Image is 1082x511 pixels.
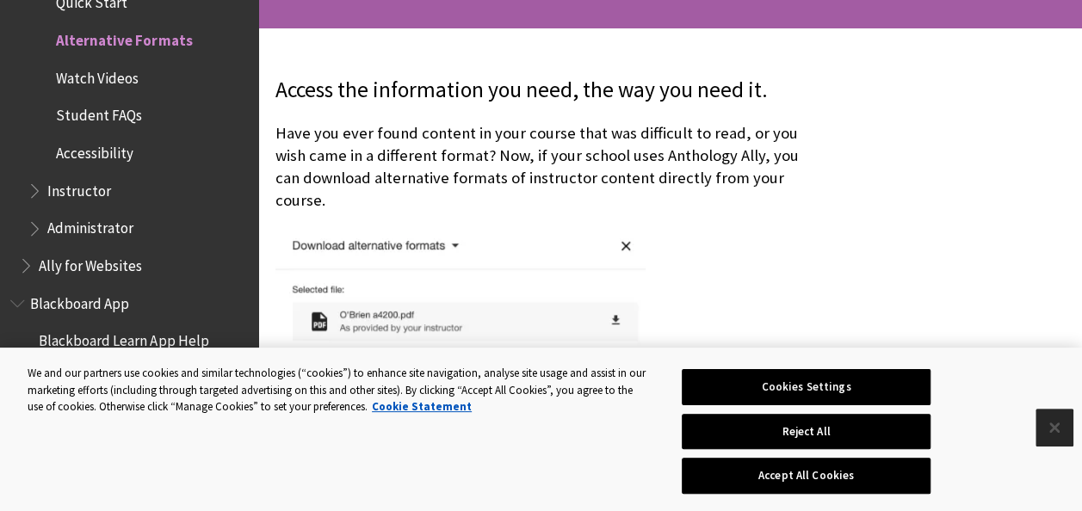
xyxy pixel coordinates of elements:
span: Ally for Websites [39,251,142,274]
button: Close [1036,409,1073,446]
span: Blackboard App [30,289,129,312]
span: Blackboard Learn App Help [39,327,208,350]
button: Accept All Cookies [682,458,931,494]
span: Alternative Formats [56,26,192,49]
span: Accessibility [56,139,133,162]
button: Reject All [682,414,931,450]
a: More information about your privacy, opens in a new tab [372,399,472,414]
div: We and our partners use cookies and similar technologies (“cookies”) to enhance site navigation, ... [28,365,649,416]
p: Have you ever found content in your course that was difficult to read, or you wish came in a diff... [275,122,810,212]
span: Instructor [47,176,111,200]
p: Access the information you need, the way you need it. [275,75,810,106]
span: Student FAQs [56,102,142,125]
span: Watch Videos [56,64,139,87]
button: Cookies Settings [682,369,931,405]
span: Administrator [47,214,133,237]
